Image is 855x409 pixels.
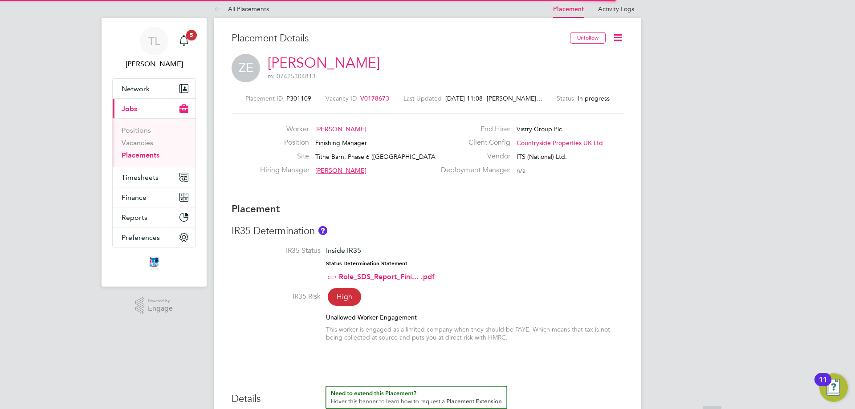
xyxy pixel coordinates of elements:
[553,5,584,13] a: Placement
[403,94,442,102] label: Last Updated
[113,167,195,187] button: Timesheets
[487,94,542,102] span: [PERSON_NAME]…
[122,193,147,202] span: Finance
[436,125,510,134] label: End Hirer
[232,32,563,45] h3: Placement Details
[232,54,260,82] span: ZE
[113,187,195,207] button: Finance
[315,139,367,147] span: Finishing Manager
[315,166,366,174] span: [PERSON_NAME]
[232,225,623,238] h3: IR35 Determination
[436,138,510,147] label: Client Config
[578,94,610,102] span: In progress
[175,27,193,55] a: 5
[326,325,623,341] div: This worker is engaged as a limited company when they should be PAYE. Which means that tax is not...
[148,256,160,271] img: itsconstruction-logo-retina.png
[517,139,603,147] span: Countryside Properties UK Ltd
[328,288,361,306] span: High
[232,292,321,301] label: IR35 Risk
[186,30,197,40] span: 5
[122,138,153,147] a: Vacancies
[326,313,623,321] div: Unallowed Worker Engagement
[232,386,623,405] h3: Details
[245,94,283,102] label: Placement ID
[557,94,574,102] label: Status
[445,94,487,102] span: [DATE] 11:08 -
[102,18,207,287] nav: Main navigation
[318,226,327,235] button: About IR35
[122,126,151,134] a: Positions
[135,297,173,314] a: Powered byEngage
[326,260,407,267] strong: Status Determination Statement
[148,305,173,312] span: Engage
[315,153,439,161] span: Tithe Barn, Phase 6 ([GEOGRAPHIC_DATA])
[260,138,309,147] label: Position
[122,173,159,182] span: Timesheets
[122,213,147,222] span: Reports
[122,233,160,242] span: Preferences
[232,246,321,255] label: IR35 Status
[570,32,606,44] button: Unfollow
[598,5,634,13] a: Activity Logs
[819,373,848,402] button: Open Resource Center, 11 new notifications
[112,256,196,271] a: Go to home page
[260,166,309,175] label: Hiring Manager
[112,59,196,69] span: Tim Lerwill
[122,85,150,93] span: Network
[517,125,562,133] span: Vistry Group Plc
[326,246,361,255] span: Inside IR35
[268,54,380,72] a: [PERSON_NAME]
[113,99,195,118] button: Jobs
[214,5,269,13] a: All Placements
[260,152,309,161] label: Site
[517,166,525,174] span: n/a
[436,152,510,161] label: Vendor
[360,94,389,102] span: V0178673
[113,207,195,227] button: Reports
[517,153,567,161] span: ITS (National) Ltd.
[326,386,507,409] button: How to extend a Placement?
[326,94,357,102] label: Vacancy ID
[232,203,280,215] b: Placement
[122,151,159,159] a: Placements
[286,94,311,102] span: P301109
[436,166,510,175] label: Deployment Manager
[339,272,435,281] a: Role_SDS_Report_Fini... .pdf
[268,72,316,80] span: m: 07425304813
[122,105,137,113] span: Jobs
[148,297,173,305] span: Powered by
[260,125,309,134] label: Worker
[113,118,195,167] div: Jobs
[112,27,196,69] a: TL[PERSON_NAME]
[819,380,827,391] div: 11
[148,35,160,47] span: TL
[315,125,366,133] span: [PERSON_NAME]
[113,227,195,247] button: Preferences
[113,79,195,98] button: Network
